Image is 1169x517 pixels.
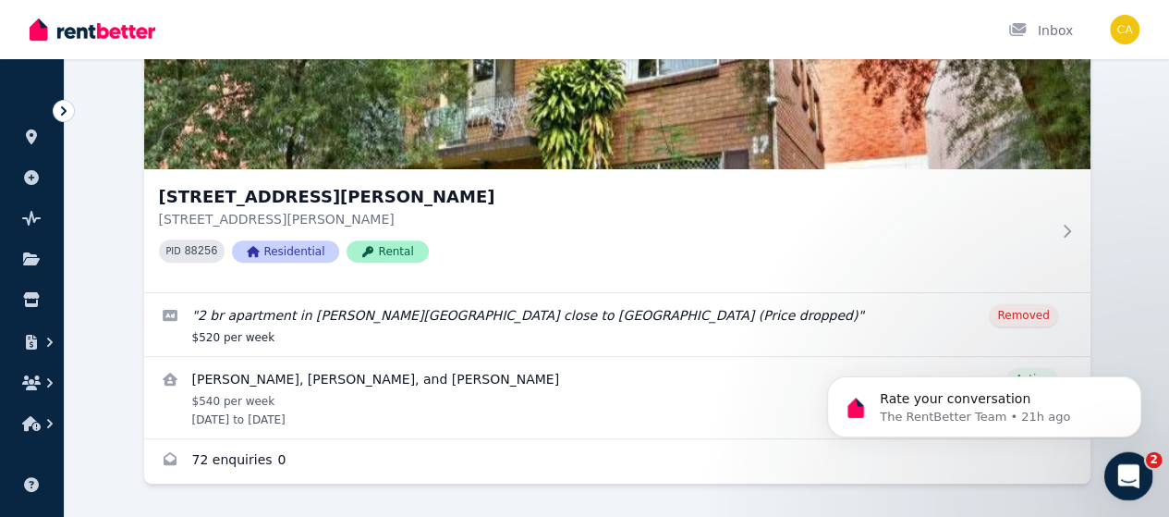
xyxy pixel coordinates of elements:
[159,210,1050,228] p: [STREET_ADDRESS][PERSON_NAME]
[1104,452,1153,501] iframe: Intercom live chat
[166,246,181,256] small: PID
[232,240,339,263] span: Residential
[144,357,1090,438] a: View details for Amit Giri, Sanjog Gautam, and Akhilesh Singh
[1110,15,1139,44] img: Charuka Abhayawickrama
[347,240,428,263] span: Rental
[30,16,155,43] img: RentBetter
[144,293,1090,356] a: Edit listing: 2 br apartment in Harris park close to Parramatta (Price dropped)
[159,184,1050,210] h3: [STREET_ADDRESS][PERSON_NAME]
[184,245,217,258] code: 88256
[799,338,1169,467] iframe: Intercom notifications message
[1008,21,1073,40] div: Inbox
[144,439,1090,484] a: Enquiries for 5/17 Parkes Street, Harris Park
[1146,452,1163,469] span: 2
